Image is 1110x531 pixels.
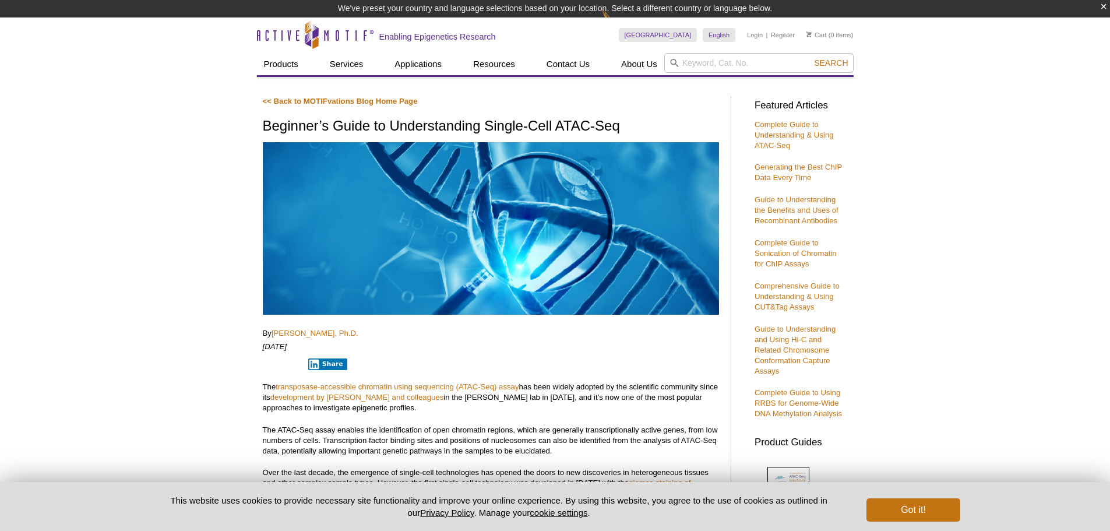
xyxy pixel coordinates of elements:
[747,31,763,39] a: Login
[767,467,809,521] img: Comprehensive ATAC-Seq Solutions
[323,53,371,75] a: Services
[263,382,719,413] p: The has been widely adopted by the scientific community since its in the [PERSON_NAME] lab in [DA...
[703,28,735,42] a: English
[806,31,827,39] a: Cart
[602,9,633,36] img: Change Here
[466,53,522,75] a: Resources
[270,393,444,402] a: development by [PERSON_NAME] and colleagues
[619,28,697,42] a: [GEOGRAPHIC_DATA]
[614,53,664,75] a: About Us
[806,31,812,37] img: Your Cart
[540,53,597,75] a: Contact Us
[420,508,474,518] a: Privacy Policy
[866,498,960,522] button: Got it!
[272,329,358,337] a: [PERSON_NAME], Ph.D.
[379,31,496,42] h2: Enabling Epigenetics Research
[806,28,854,42] li: (0 items)
[308,358,347,370] button: Share
[755,431,848,448] h3: Product Guides
[263,358,301,370] iframe: X Post Button
[263,142,719,315] img: scATAC-Seq
[263,97,418,106] a: << Back to MOTIFvations Blog Home Page
[755,120,834,150] a: Complete Guide to Understanding & Using ATAC-Seq
[755,101,848,111] h3: Featured Articles
[814,58,848,68] span: Search
[811,58,851,68] button: Search
[257,53,305,75] a: Products
[755,282,840,311] a: Comprehensive Guide to Understanding & Using CUT&Tag Assays
[755,238,837,268] a: Complete Guide to Sonication of Chromatin for ChIP Assays
[387,53,449,75] a: Applications
[771,31,795,39] a: Register
[755,163,842,182] a: Generating the Best ChIP Data Every Time
[263,467,719,520] p: Over the last decade, the emergence of single-cell technologies has opened the doors to new disco...
[755,195,838,225] a: Guide to Understanding the Benefits and Uses of Recombinant Antibodies
[755,325,836,375] a: Guide to Understanding and Using Hi-C and Related Chromosome Conformation Capture Assays
[263,118,719,135] h1: Beginner’s Guide to Understanding Single-Cell ATAC-Seq
[755,388,842,418] a: Complete Guide to Using RRBS for Genome-Wide DNA Methylation Analysis
[276,382,519,391] a: transposase-accessible chromatin using sequencing (ATAC-Seq) assay
[664,53,854,73] input: Keyword, Cat. No.
[263,342,287,351] em: [DATE]
[530,508,587,518] button: cookie settings
[263,328,719,339] p: By
[766,28,768,42] li: |
[150,494,848,519] p: This website uses cookies to provide necessary site functionality and improve your online experie...
[263,425,719,456] p: The ATAC-Seq assay enables the identification of open chromatin regions, which are generally tran...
